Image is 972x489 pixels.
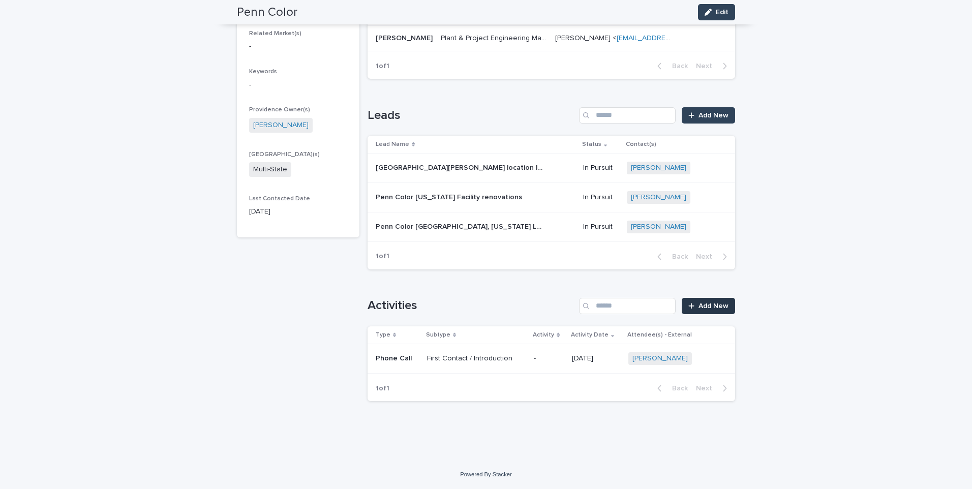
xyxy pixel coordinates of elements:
span: Next [696,385,718,392]
input: Search [579,298,676,314]
button: Next [692,384,735,393]
span: Back [666,253,688,260]
p: Penn Color [US_STATE] Facility renovations [376,191,524,202]
p: In Pursuit [583,193,619,202]
input: Search [579,107,676,124]
p: 1 of 1 [368,54,398,79]
span: Multi-State [249,162,291,177]
button: Back [649,252,692,261]
p: In Pursuit [583,164,619,172]
p: 1 of 1 [368,244,398,269]
p: - [534,352,538,363]
p: [DATE] [572,354,620,363]
p: [PERSON_NAME] < > [555,32,674,43]
span: Edit [716,9,728,16]
tr: Penn Color [US_STATE] Facility renovationsPenn Color [US_STATE] Facility renovations In Pursuit[P... [368,183,735,212]
button: Back [649,62,692,71]
a: [EMAIL_ADDRESS][DOMAIN_NAME] [617,35,732,42]
p: In Pursuit [583,223,619,231]
h1: Leads [368,108,575,123]
a: [PERSON_NAME] [631,164,686,172]
p: Activity [533,329,554,341]
span: [GEOGRAPHIC_DATA](s) [249,151,320,158]
h1: Activities [368,298,575,313]
p: Attendee(s) - External [627,329,692,341]
tr: [GEOGRAPHIC_DATA][PERSON_NAME] location locker room[GEOGRAPHIC_DATA][PERSON_NAME] location locker... [368,154,735,183]
button: Edit [698,4,735,20]
a: Add New [682,298,735,314]
tr: Penn Color [GEOGRAPHIC_DATA], [US_STATE] LocationPenn Color [GEOGRAPHIC_DATA], [US_STATE] Locatio... [368,212,735,241]
a: [PERSON_NAME] [631,223,686,231]
span: Back [666,63,688,70]
span: Back [666,385,688,392]
p: 1 of 1 [368,376,398,401]
span: Keywords [249,69,277,75]
span: Add New [698,302,728,310]
p: Plant & Project Engineering Manager [441,32,549,43]
button: Back [649,384,692,393]
h2: Penn Color [237,5,297,20]
p: Contact(s) [626,139,656,150]
p: - [249,80,347,90]
p: Derek J Phillips [376,32,435,43]
a: [PERSON_NAME] [632,354,688,363]
span: Next [696,63,718,70]
a: Add New [682,107,735,124]
p: [GEOGRAPHIC_DATA][PERSON_NAME] location locker room [376,162,547,172]
span: Providence Owner(s) [249,107,310,113]
a: Powered By Stacker [460,471,511,477]
p: First Contact / Introduction [427,354,526,363]
p: Phone Call [376,354,419,363]
p: Penn Color [GEOGRAPHIC_DATA], [US_STATE] Location [376,221,547,231]
a: [PERSON_NAME] [253,120,309,131]
p: Lead Name [376,139,409,150]
p: Activity Date [571,329,609,341]
span: Last Contacted Date [249,196,310,202]
p: - [249,41,347,52]
span: Next [696,253,718,260]
p: Subtype [426,329,450,341]
a: [PERSON_NAME] [631,193,686,202]
p: [DATE] [249,206,347,217]
tr: Phone CallFirst Contact / Introduction-- [DATE][PERSON_NAME] [368,344,735,374]
tr: [PERSON_NAME][PERSON_NAME] Plant & Project Engineering ManagerPlant & Project Engineering Manager... [368,26,735,51]
span: Related Market(s) [249,30,301,37]
button: Next [692,62,735,71]
span: Add New [698,112,728,119]
p: Type [376,329,390,341]
p: Status [582,139,601,150]
button: Next [692,252,735,261]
